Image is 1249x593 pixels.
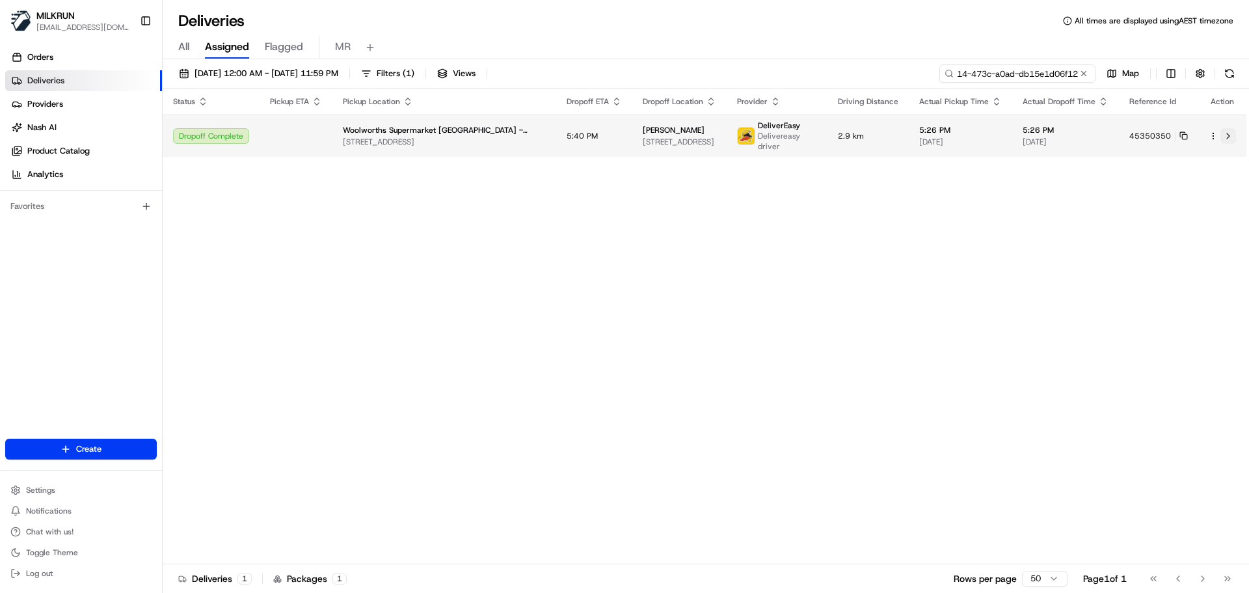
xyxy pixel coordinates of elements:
[27,145,90,157] span: Product Catalog
[355,64,420,83] button: Filters(1)
[5,47,162,68] a: Orders
[1209,96,1236,107] div: Action
[27,51,53,63] span: Orders
[1023,125,1108,135] span: 5:26 PM
[838,96,898,107] span: Driving Distance
[1122,68,1139,79] span: Map
[27,75,64,87] span: Deliveries
[178,10,245,31] h1: Deliveries
[838,131,898,141] span: 2.9 km
[332,573,347,585] div: 1
[643,137,716,147] span: [STREET_ADDRESS]
[5,523,157,541] button: Chat with us!
[26,527,74,537] span: Chat with us!
[5,196,157,217] div: Favorites
[178,39,189,55] span: All
[643,96,703,107] span: Dropoff Location
[343,137,546,147] span: [STREET_ADDRESS]
[195,68,338,79] span: [DATE] 12:00 AM - [DATE] 11:59 PM
[5,5,135,36] button: MILKRUNMILKRUN[EMAIL_ADDRESS][DOMAIN_NAME]
[5,544,157,562] button: Toggle Theme
[36,22,129,33] button: [EMAIL_ADDRESS][DOMAIN_NAME]
[919,125,1002,135] span: 5:26 PM
[178,572,252,585] div: Deliveries
[5,164,162,185] a: Analytics
[5,94,162,115] a: Providers
[26,485,55,495] span: Settings
[1023,137,1108,147] span: [DATE]
[237,573,252,585] div: 1
[10,10,31,31] img: MILKRUN
[27,98,63,110] span: Providers
[919,137,1002,147] span: [DATE]
[76,443,101,455] span: Create
[265,39,303,55] span: Flagged
[567,96,609,107] span: Dropoff ETA
[343,125,546,135] span: Woolworths Supermarket [GEOGRAPHIC_DATA] - [GEOGRAPHIC_DATA]
[173,64,344,83] button: [DATE] 12:00 AM - [DATE] 11:59 PM
[1023,96,1095,107] span: Actual Dropoff Time
[758,131,817,152] span: Delivereasy driver
[939,64,1095,83] input: Type to search
[954,572,1017,585] p: Rows per page
[377,68,414,79] span: Filters
[173,96,195,107] span: Status
[738,128,755,145] img: delivereasy_logo.png
[737,96,768,107] span: Provider
[431,64,481,83] button: Views
[758,120,800,131] span: DeliverEasy
[335,39,351,55] span: MR
[1075,16,1233,26] span: All times are displayed using AEST timezone
[343,96,400,107] span: Pickup Location
[643,125,705,135] span: [PERSON_NAME]
[403,68,414,79] span: ( 1 )
[5,117,162,138] a: Nash AI
[5,481,157,499] button: Settings
[919,96,989,107] span: Actual Pickup Time
[5,141,162,161] a: Product Catalog
[567,131,598,141] span: 5:40 PM
[5,564,157,583] button: Log out
[273,572,347,585] div: Packages
[26,568,53,579] span: Log out
[36,9,75,22] button: MILKRUN
[5,502,157,520] button: Notifications
[26,506,72,516] span: Notifications
[27,122,57,133] span: Nash AI
[26,547,78,558] span: Toggle Theme
[1129,131,1188,141] button: 45350350
[270,96,309,107] span: Pickup ETA
[1129,96,1176,107] span: Reference Id
[1220,64,1239,83] button: Refresh
[27,169,63,180] span: Analytics
[205,39,249,55] span: Assigned
[453,68,476,79] span: Views
[1083,572,1127,585] div: Page 1 of 1
[5,439,157,460] button: Create
[1101,64,1145,83] button: Map
[5,70,162,91] a: Deliveries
